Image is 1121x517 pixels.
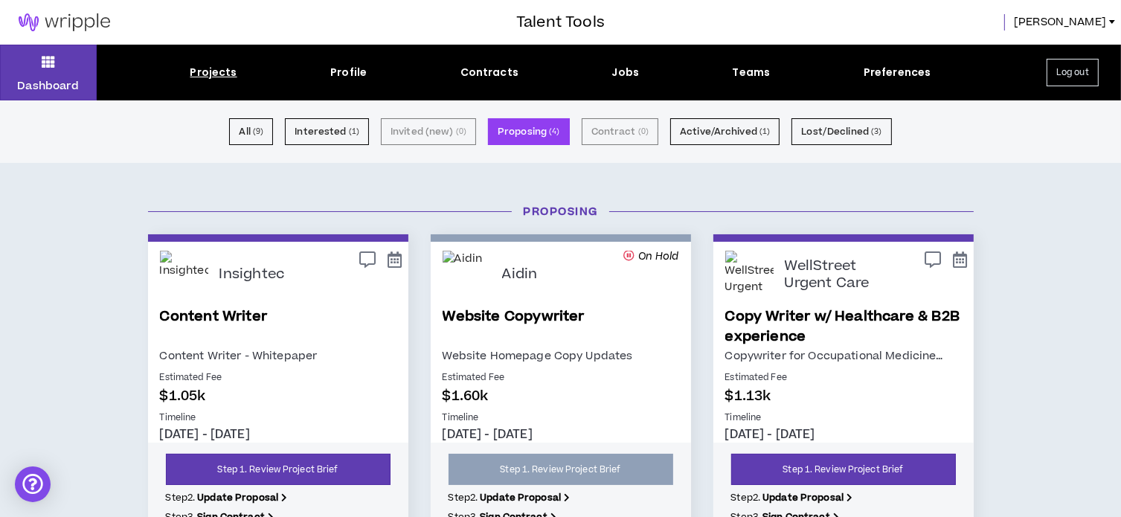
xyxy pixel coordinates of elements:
p: Dashboard [17,78,79,94]
div: Teams [733,65,771,80]
a: Step 1. Review Project Brief [449,454,673,485]
p: Step 2 . [449,491,673,504]
span: [PERSON_NAME] [1014,14,1106,30]
p: Step 2 . [166,491,391,504]
a: Step 1. Review Project Brief [731,454,956,485]
div: Preferences [864,65,931,80]
p: Timeline [443,411,679,425]
p: Timeline [160,411,396,425]
p: $1.05k [160,386,396,406]
p: $1.60k [443,386,679,406]
button: Proposing (4) [488,118,570,145]
small: ( 1 ) [759,125,770,138]
p: Timeline [725,411,962,425]
a: Copy Writer w/ Healthcare & B2B experience [725,306,962,347]
p: Insightec [219,266,285,283]
button: Log out [1047,59,1099,86]
p: Step 2 . [731,491,956,504]
p: Website Homepage Copy Updates [443,347,679,365]
small: ( 3 ) [871,125,881,138]
button: Interested (1) [285,118,369,145]
a: Step 1. Review Project Brief [166,454,391,485]
b: Update Proposal [762,491,844,504]
small: ( 0 ) [456,125,466,138]
div: Open Intercom Messenger [15,466,51,502]
p: [DATE] - [DATE] [443,426,679,443]
a: Website Copywriter [443,306,679,347]
p: $1.13k [725,386,962,406]
small: ( 9 ) [253,125,263,138]
button: Contract (0) [582,118,658,145]
p: Estimated Fee [443,371,679,385]
b: Update Proposal [480,491,561,504]
p: Estimated Fee [160,371,396,385]
small: ( 4 ) [549,125,559,138]
p: [DATE] - [DATE] [725,426,962,443]
button: Invited (new) (0) [381,118,476,145]
small: ( 1 ) [349,125,359,138]
p: Copywriter for Occupational Medicine [725,347,962,365]
span: … [937,348,943,364]
img: Aidin [443,251,491,299]
img: WellStreet Urgent Care [725,251,774,299]
button: Lost/Declined (3) [791,118,891,145]
h3: Talent Tools [516,11,605,33]
h3: Proposing [137,204,985,219]
b: Update Proposal [197,491,278,504]
button: Active/Archived (1) [670,118,780,145]
img: Insightec [160,251,208,299]
p: [DATE] - [DATE] [160,426,396,443]
div: Profile [330,65,367,80]
p: Estimated Fee [725,371,962,385]
p: WellStreet Urgent Care [785,258,889,292]
a: Content Writer [160,306,396,347]
p: Content Writer - Whitepaper [160,347,396,365]
div: Jobs [612,65,640,80]
div: Contracts [460,65,518,80]
small: ( 0 ) [638,125,649,138]
p: Aidin [502,266,538,283]
button: All (9) [229,118,273,145]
